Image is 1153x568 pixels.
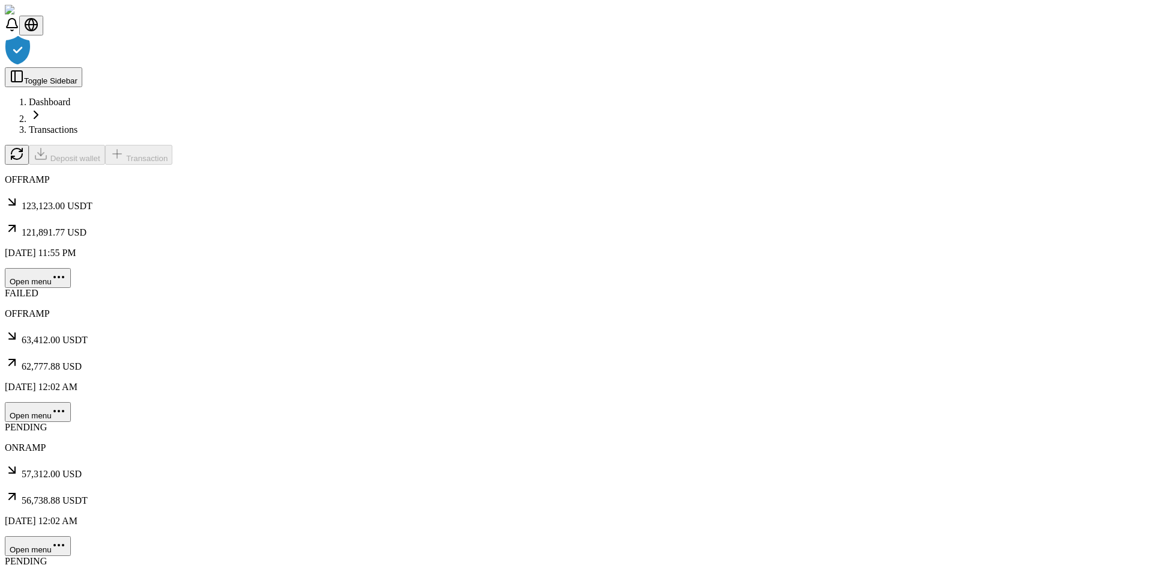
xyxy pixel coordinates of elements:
p: 56,738.88 USDT [5,489,1148,506]
a: Transactions [29,124,77,135]
p: 121,891.77 USD [5,221,1148,238]
span: Deposit wallet [50,154,100,163]
button: Open menu [5,402,71,422]
a: Dashboard [29,97,70,107]
button: Open menu [5,268,71,288]
div: FAILED [5,288,1148,299]
p: 62,777.88 USD [5,355,1148,372]
p: OFFRAMP [5,308,1148,319]
div: PENDING [5,556,1148,567]
p: 63,412.00 USDT [5,329,1148,346]
p: [DATE] 11:55 PM [5,248,1148,258]
p: 123,123.00 USDT [5,195,1148,212]
button: Open menu [5,536,71,556]
span: Open menu [10,277,52,286]
span: Open menu [10,545,52,554]
p: [DATE] 12:02 AM [5,516,1148,527]
button: Toggle Sidebar [5,67,82,87]
button: Transaction [105,145,173,165]
p: 57,312.00 USD [5,463,1148,480]
button: Deposit wallet [29,145,105,165]
nav: breadcrumb [5,97,1148,135]
div: PENDING [5,422,1148,433]
span: Toggle Sidebar [24,76,77,85]
p: OFFRAMP [5,174,1148,185]
span: Open menu [10,411,52,420]
p: [DATE] 12:02 AM [5,382,1148,392]
p: ONRAMP [5,442,1148,453]
img: ShieldPay Logo [5,5,76,16]
span: Transaction [126,154,168,163]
